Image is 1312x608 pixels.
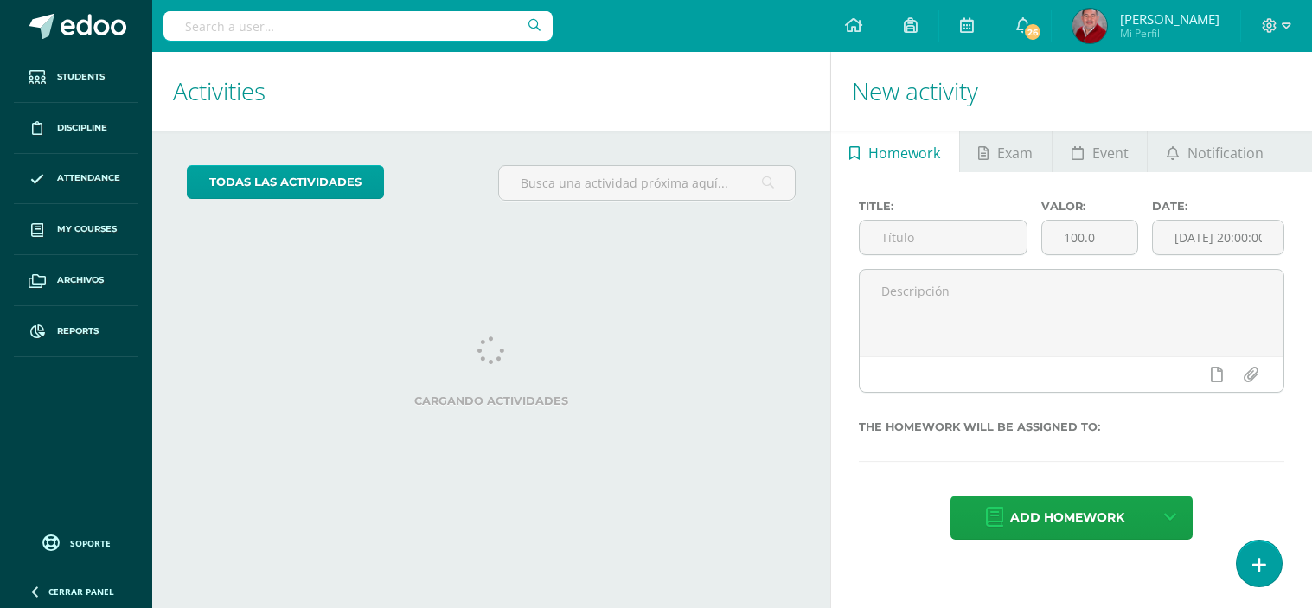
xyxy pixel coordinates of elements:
[1148,131,1282,172] a: Notification
[57,324,99,338] span: Reports
[57,171,120,185] span: Attendance
[14,103,138,154] a: Discipline
[70,537,111,549] span: Soporte
[187,165,384,199] a: todas las Actividades
[499,166,795,200] input: Busca una actividad próxima aquí...
[831,131,959,172] a: Homework
[57,121,107,135] span: Discipline
[1023,22,1042,42] span: 26
[57,222,117,236] span: My courses
[859,420,1284,433] label: The homework will be assigned to:
[1152,200,1284,213] label: Date:
[852,52,1291,131] h1: New activity
[1187,132,1264,174] span: Notification
[1041,200,1137,213] label: Valor:
[868,132,940,174] span: Homework
[859,200,1028,213] label: Title:
[57,70,105,84] span: Students
[14,204,138,255] a: My courses
[21,530,131,554] a: Soporte
[14,255,138,306] a: Archivos
[1153,221,1283,254] input: Fecha de entrega
[1092,132,1129,174] span: Event
[187,394,796,407] label: Cargando actividades
[997,132,1033,174] span: Exam
[14,52,138,103] a: Students
[48,586,114,598] span: Cerrar panel
[14,306,138,357] a: Reports
[1072,9,1107,43] img: fd73516eb2f546aead7fb058580fc543.png
[1053,131,1147,172] a: Event
[1120,26,1219,41] span: Mi Perfil
[1010,496,1124,539] span: Add homework
[57,273,104,287] span: Archivos
[14,154,138,205] a: Attendance
[860,221,1027,254] input: Título
[1042,221,1136,254] input: Puntos máximos
[163,11,553,41] input: Search a user…
[960,131,1052,172] a: Exam
[1120,10,1219,28] span: [PERSON_NAME]
[173,52,810,131] h1: Activities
